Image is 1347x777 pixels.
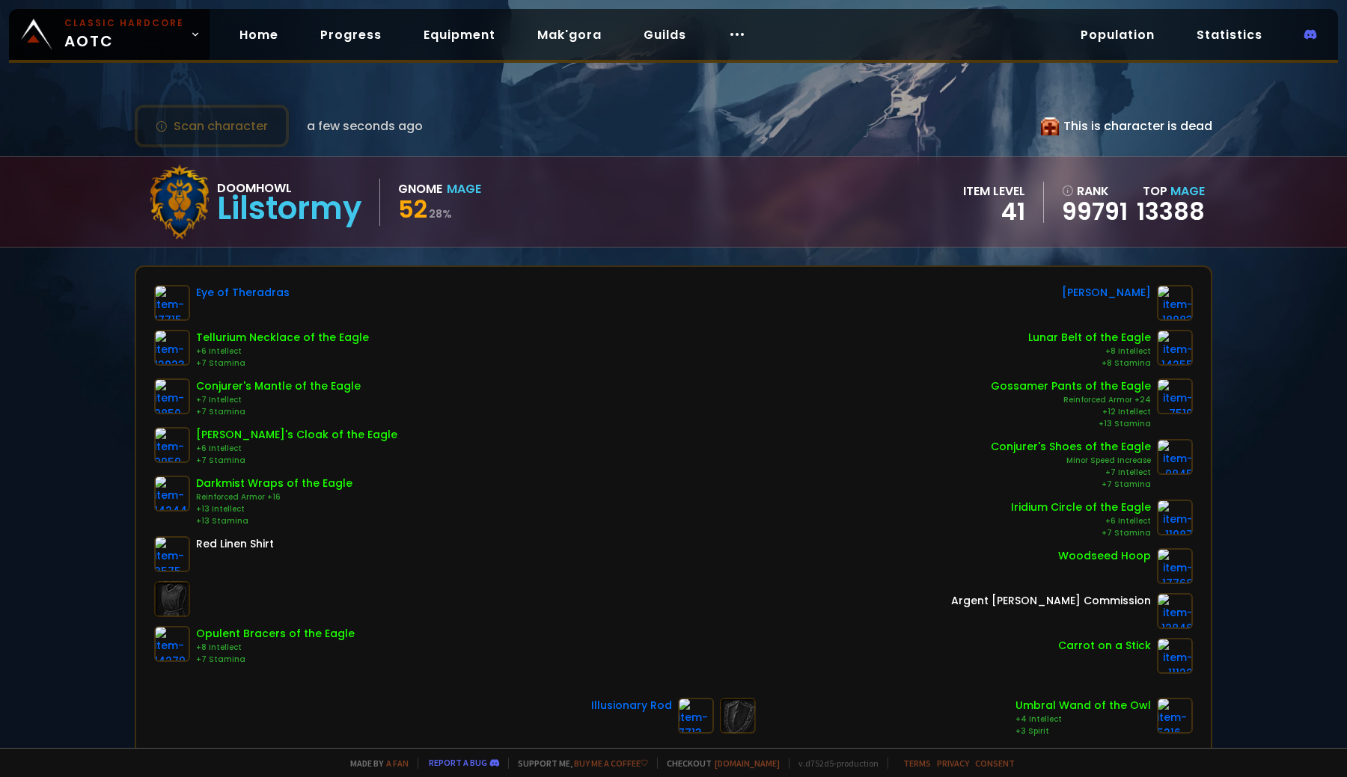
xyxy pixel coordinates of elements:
[154,330,190,366] img: item-12023
[447,179,481,198] div: Mage
[386,758,409,769] a: a fan
[1015,713,1151,725] div: +4 Intellect
[1157,378,1193,414] img: item-7519
[217,179,361,197] div: Doomhowl
[9,9,210,60] a: Classic HardcoreAOTC
[1041,117,1212,135] div: This is character is dead
[412,19,507,50] a: Equipment
[678,698,714,734] img: item-7713
[525,19,614,50] a: Mak'gora
[1157,330,1193,366] img: item-14255
[196,345,369,357] div: +6 Intellect
[1011,515,1151,527] div: +6 Intellect
[308,19,394,50] a: Progress
[307,117,423,135] span: a few seconds ago
[975,758,1015,769] a: Consent
[632,19,698,50] a: Guilds
[196,626,355,642] div: Opulent Bracers of the Eagle
[64,16,184,30] small: Classic Hardcore
[196,515,352,527] div: +13 Stamina
[937,758,969,769] a: Privacy
[508,758,648,769] span: Support me,
[991,467,1151,479] div: +7 Intellect
[1028,357,1151,369] div: +8 Stamina
[951,593,1151,609] div: Argent [PERSON_NAME] Commission
[1157,593,1193,629] img: item-12846
[135,105,289,147] button: Scan character
[196,406,361,418] div: +7 Stamina
[991,455,1151,467] div: Minor Speed Increase
[154,626,190,662] img: item-14279
[1069,19,1167,50] a: Population
[1157,285,1193,321] img: item-18083
[963,182,1025,200] div: item level
[991,394,1151,406] div: Reinforced Armor +24
[1062,200,1128,223] a: 99791
[429,757,487,768] a: Report a bug
[1028,345,1151,357] div: +8 Intellect
[1062,182,1128,200] div: rank
[196,654,355,666] div: +7 Stamina
[574,758,648,769] a: Buy me a coffee
[1157,500,1193,535] img: item-11987
[154,536,190,572] img: item-2575
[1157,698,1193,734] img: item-5216
[991,378,1151,394] div: Gossamer Pants of the Eagle
[1157,548,1193,584] img: item-17768
[154,427,190,463] img: item-9959
[1058,548,1151,564] div: Woodseed Hoop
[991,406,1151,418] div: +12 Intellect
[196,491,352,503] div: Reinforced Armor +16
[196,394,361,406] div: +7 Intellect
[64,16,184,52] span: AOTC
[217,197,361,220] div: Lilstormy
[1062,285,1151,301] div: [PERSON_NAME]
[227,19,290,50] a: Home
[398,179,442,198] div: Gnome
[1170,182,1205,200] span: Mage
[1157,439,1193,475] img: item-9845
[715,758,780,769] a: [DOMAIN_NAME]
[591,698,672,713] div: Illusionary Rod
[1137,182,1205,200] div: Top
[1058,638,1151,654] div: Carrot on a Stick
[991,439,1151,455] div: Conjurer's Shoes of the Eagle
[1137,194,1205,228] a: 13388
[1015,698,1151,713] div: Umbral Wand of the Owl
[196,642,355,654] div: +8 Intellect
[196,536,274,552] div: Red Linen Shirt
[196,443,397,455] div: +6 Intellect
[398,192,427,226] span: 52
[991,418,1151,430] div: +13 Stamina
[154,285,190,321] img: item-17715
[789,758,879,769] span: v. d752d5 - production
[196,427,397,443] div: [PERSON_NAME]'s Cloak of the Eagle
[1185,19,1274,50] a: Statistics
[657,758,780,769] span: Checkout
[341,758,409,769] span: Made by
[429,206,452,221] small: 28 %
[1157,638,1193,674] img: item-11122
[196,330,369,345] div: Tellurium Necklace of the Eagle
[154,378,190,414] img: item-9850
[196,378,361,394] div: Conjurer's Mantle of the Eagle
[196,285,290,301] div: Eye of Theradras
[196,503,352,515] div: +13 Intellect
[991,479,1151,491] div: +7 Stamina
[903,758,931,769] a: Terms
[1015,725,1151,737] div: +3 Spirit
[1028,330,1151,345] div: Lunar Belt of the Eagle
[196,476,352,491] div: Darkmist Wraps of the Eagle
[1011,527,1151,539] div: +7 Stamina
[196,357,369,369] div: +7 Stamina
[154,476,190,512] img: item-14244
[1011,500,1151,515] div: Iridium Circle of the Eagle
[963,200,1025,223] div: 41
[196,455,397,467] div: +7 Stamina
